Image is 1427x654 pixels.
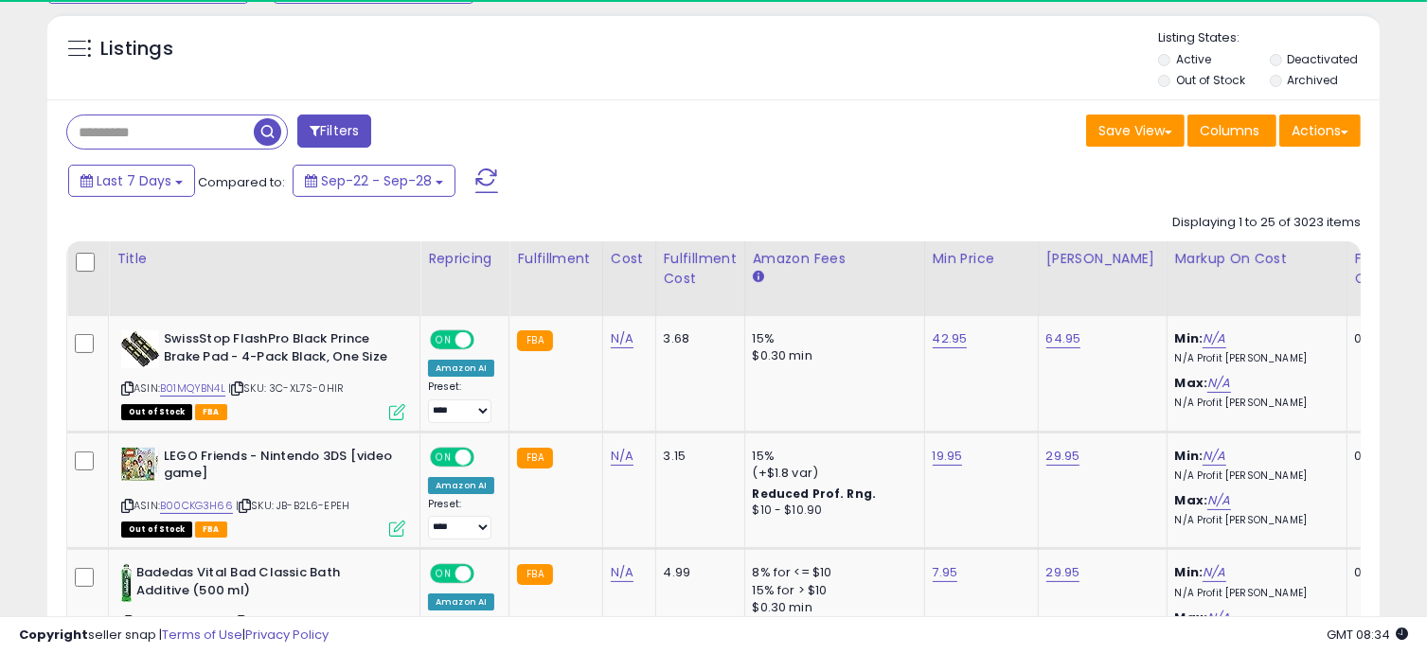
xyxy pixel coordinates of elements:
div: Amazon Fees [753,249,917,269]
span: ON [432,332,455,348]
span: FBA [195,404,227,420]
p: N/A Profit [PERSON_NAME] [1175,469,1332,483]
img: 41axUrmwj8L._SL40_.jpg [121,564,132,602]
b: Min: [1175,329,1204,347]
strong: Copyright [19,626,88,644]
div: Title [116,249,412,269]
div: 3.15 [664,448,730,465]
a: Terms of Use [162,626,242,644]
b: Max: [1175,491,1208,509]
a: N/A [1203,329,1225,348]
div: 0 [1355,330,1414,347]
div: Min Price [933,249,1030,269]
a: N/A [1203,563,1225,582]
div: 0 [1355,564,1414,581]
b: Max: [1175,374,1208,392]
p: N/A Profit [PERSON_NAME] [1175,352,1332,365]
label: Deactivated [1288,51,1359,67]
h5: Listings [100,36,173,62]
b: LEGO Friends - Nintendo 3DS [video game] [164,448,394,487]
div: (+$1.8 var) [753,465,910,482]
div: Amazon AI [428,477,494,494]
div: $0.30 min [753,347,910,364]
button: Columns [1187,115,1276,147]
span: OFF [472,332,502,348]
a: Privacy Policy [245,626,329,644]
span: | SKU: JB-B2L6-EPEH [236,498,349,513]
div: 0 [1355,448,1414,465]
button: Last 7 Days [68,165,195,197]
div: Fulfillment Cost [664,249,737,289]
div: Markup on Cost [1175,249,1339,269]
button: Sep-22 - Sep-28 [293,165,455,197]
button: Save View [1086,115,1185,147]
a: B00CKG3H66 [160,498,233,514]
div: Repricing [428,249,501,269]
a: N/A [1207,491,1230,510]
b: Reduced Prof. Rng. [753,486,877,502]
th: The percentage added to the cost of goods (COGS) that forms the calculator for Min & Max prices. [1167,241,1347,316]
p: Listing States: [1158,29,1380,47]
img: 51fkqvM7U+L._SL40_.jpg [121,330,159,368]
button: Filters [297,115,371,148]
div: 15% [753,448,910,465]
div: Amazon AI [428,593,494,610]
span: All listings that are currently out of stock and unavailable for purchase on Amazon [121,404,192,420]
div: Cost [611,249,648,269]
a: 42.95 [933,329,968,348]
div: Displaying 1 to 25 of 3023 items [1172,214,1361,232]
b: Badedas Vital Bad Classic Bath Additive (500 ml) [136,564,366,604]
a: 29.95 [1046,563,1080,582]
b: Min: [1175,447,1204,465]
label: Active [1176,51,1211,67]
label: Out of Stock [1176,72,1245,88]
img: 61pv6BIsa-L._SL40_.jpg [121,448,159,481]
small: FBA [517,330,552,351]
b: SwissStop FlashPro Black Prince Brake Pad - 4-Pack Black, One Size [164,330,394,370]
span: | SKU: 3C-XL7S-0HIR [228,380,344,396]
div: 8% for <= $10 [753,564,910,581]
a: B01MQYBN4L [160,380,225,397]
a: 29.95 [1046,447,1080,466]
span: Compared to: [198,173,285,191]
span: Columns [1200,121,1259,140]
p: N/A Profit [PERSON_NAME] [1175,514,1332,527]
div: 3.68 [664,330,730,347]
span: Last 7 Days [97,171,171,190]
a: 19.95 [933,447,963,466]
div: ASIN: [121,330,405,418]
div: Fulfillable Quantity [1355,249,1420,289]
a: N/A [1207,374,1230,393]
div: Preset: [428,380,494,423]
div: Amazon AI [428,360,494,377]
div: 15% [753,330,910,347]
span: 2025-10-6 08:34 GMT [1327,626,1408,644]
a: N/A [611,447,633,466]
span: Sep-22 - Sep-28 [321,171,432,190]
button: Actions [1279,115,1361,147]
a: N/A [1203,447,1225,466]
small: Amazon Fees. [753,269,764,286]
a: N/A [611,563,633,582]
a: 7.95 [933,563,958,582]
a: N/A [611,329,633,348]
div: ASIN: [121,448,405,536]
div: 15% for > $10 [753,582,910,599]
div: Fulfillment [517,249,594,269]
small: FBA [517,448,552,468]
span: All listings that are currently out of stock and unavailable for purchase on Amazon [121,521,192,538]
span: OFF [472,566,502,582]
span: ON [432,566,455,582]
a: 64.95 [1046,329,1081,348]
small: FBA [517,564,552,585]
p: N/A Profit [PERSON_NAME] [1175,397,1332,410]
span: FBA [195,521,227,538]
div: [PERSON_NAME] [1046,249,1159,269]
div: 4.99 [664,564,730,581]
span: OFF [472,449,502,465]
div: Preset: [428,498,494,540]
label: Archived [1288,72,1339,88]
b: Min: [1175,563,1204,581]
div: $10 - $10.90 [753,503,910,519]
p: N/A Profit [PERSON_NAME] [1175,587,1332,600]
